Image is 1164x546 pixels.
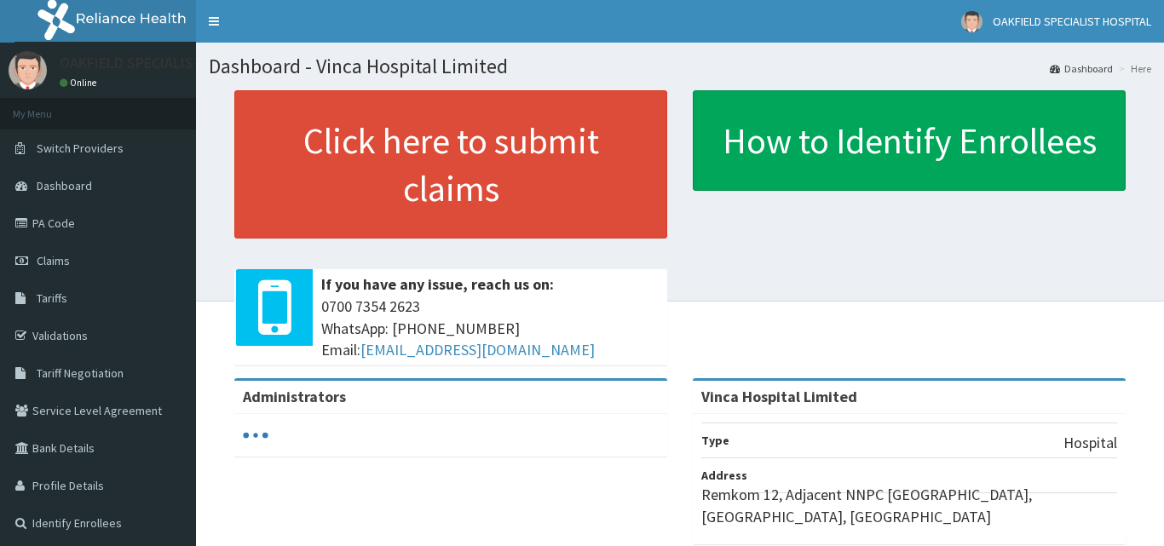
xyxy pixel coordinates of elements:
b: Address [701,468,747,483]
p: Hospital [1063,432,1117,454]
img: User Image [961,11,982,32]
svg: audio-loading [243,422,268,448]
span: OAKFIELD SPECIALIST HOSPITAL [993,14,1151,29]
a: How to Identify Enrollees [693,90,1126,191]
span: Dashboard [37,178,92,193]
a: [EMAIL_ADDRESS][DOMAIN_NAME] [360,340,595,359]
p: Remkom 12, Adjacent NNPC [GEOGRAPHIC_DATA], [GEOGRAPHIC_DATA], [GEOGRAPHIC_DATA] [701,484,1117,527]
span: Tariffs [37,290,67,306]
a: Dashboard [1050,61,1113,76]
span: Tariff Negotiation [37,365,124,381]
span: 0700 7354 2623 WhatsApp: [PHONE_NUMBER] Email: [321,296,659,361]
span: Claims [37,253,70,268]
a: Click here to submit claims [234,90,667,239]
strong: Vinca Hospital Limited [701,387,857,406]
b: If you have any issue, reach us on: [321,274,554,294]
img: User Image [9,51,47,89]
li: Here [1115,61,1151,76]
p: OAKFIELD SPECIALIST HOSPITAL [60,55,273,71]
span: Switch Providers [37,141,124,156]
b: Administrators [243,387,346,406]
a: Online [60,77,101,89]
b: Type [701,433,729,448]
h1: Dashboard - Vinca Hospital Limited [209,55,1151,78]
